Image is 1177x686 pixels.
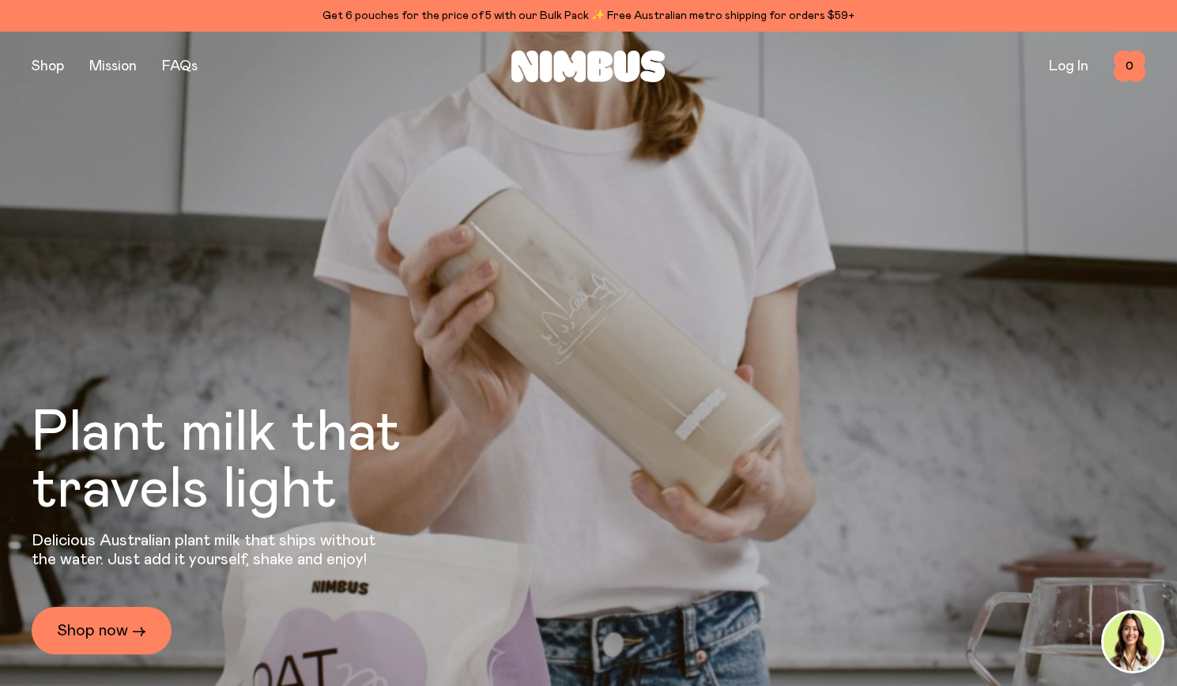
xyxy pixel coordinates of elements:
h1: Plant milk that travels light [32,405,487,518]
div: Get 6 pouches for the price of 5 with our Bulk Pack ✨ Free Australian metro shipping for orders $59+ [32,6,1145,25]
a: Shop now → [32,607,172,654]
p: Delicious Australian plant milk that ships without the water. Just add it yourself, shake and enjoy! [32,531,386,569]
a: FAQs [162,59,198,73]
img: agent [1103,612,1162,671]
button: 0 [1114,51,1145,82]
a: Mission [89,59,137,73]
a: Log In [1049,59,1088,73]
